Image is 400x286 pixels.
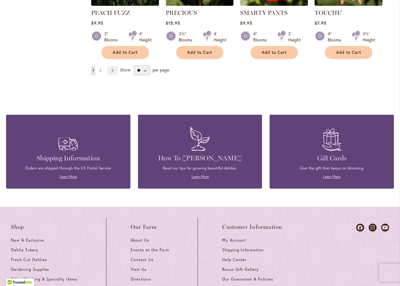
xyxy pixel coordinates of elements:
[5,264,22,281] iframe: Launch Accessibility Center
[222,267,259,272] span: Bonus Gift Gallery
[11,224,24,230] span: Shop
[222,277,273,282] span: Our Guarantee & Policies
[104,31,121,43] div: 3" Blooms
[11,277,78,282] span: Gifts, Clothing & Specialty Items
[176,46,223,59] button: Add to Cart
[166,9,197,16] a: PRECIOUS
[315,1,382,7] a: TOUCHE'
[166,1,233,7] a: PRECIOUS
[328,31,345,43] div: 4" Blooms
[139,31,152,43] div: 4' Height
[131,267,147,272] span: Visit Us
[369,224,377,232] a: Dahlias on Instagram
[336,50,361,55] span: Add to Cart
[11,238,44,243] span: New & Exclusive
[222,238,246,243] span: My Account
[279,166,385,171] p: Give the gift that keeps on blooming.
[222,247,264,253] span: Shipping Information
[99,68,101,73] span: 2
[315,9,342,16] a: TOUCHE'
[91,9,130,16] a: PEACH FUZZ
[15,154,121,162] h4: Shipping Information
[187,50,212,55] span: Add to Cart
[262,50,287,55] span: Add to Cart
[11,267,49,272] span: Gardening Supplies
[131,238,149,243] span: About Us
[323,174,340,179] a: Learn More
[91,20,103,26] span: $9.95
[179,31,196,43] div: 3½" Blooms
[113,50,138,55] span: Add to Cart
[279,154,385,162] h4: Gift Cards
[92,68,94,73] span: 1
[222,257,247,262] span: Help Center
[253,31,270,43] div: 4" Blooms
[60,174,77,179] a: Learn More
[191,174,209,179] a: Learn More
[131,277,151,282] span: Directions
[147,166,253,171] p: Read our tips for growing beautiful dahlias.
[240,9,288,16] a: SMARTY PANTS
[91,1,159,7] a: PEACH FUZZ
[381,224,389,232] a: Dahlias on Youtube
[166,20,180,26] span: $15.95
[363,31,375,43] div: 3½' Height
[131,257,153,262] span: Contact Us
[222,224,282,230] span: Customer Information
[240,1,308,7] a: SMARTY PANTS
[15,166,121,171] p: Orders are shipped through the US Postal Service
[11,257,47,262] span: Fresh Cut Dahlias
[147,154,253,162] h4: How To [PERSON_NAME]
[102,46,149,59] button: Add to Cart
[250,46,298,59] button: Add to Cart
[356,224,364,232] a: Dahlias on Facebook
[240,20,252,26] span: $9.95
[131,247,169,253] span: Events at the Farm
[11,247,38,253] span: Dahlia Tubers
[98,66,103,75] a: 2
[325,46,372,59] button: Add to Cart
[214,31,226,43] div: 4' Height
[131,224,157,230] span: Our Farm
[120,67,130,73] span: Show
[315,20,326,26] span: $7.95
[153,67,169,73] span: per page
[288,31,301,43] div: 3' Height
